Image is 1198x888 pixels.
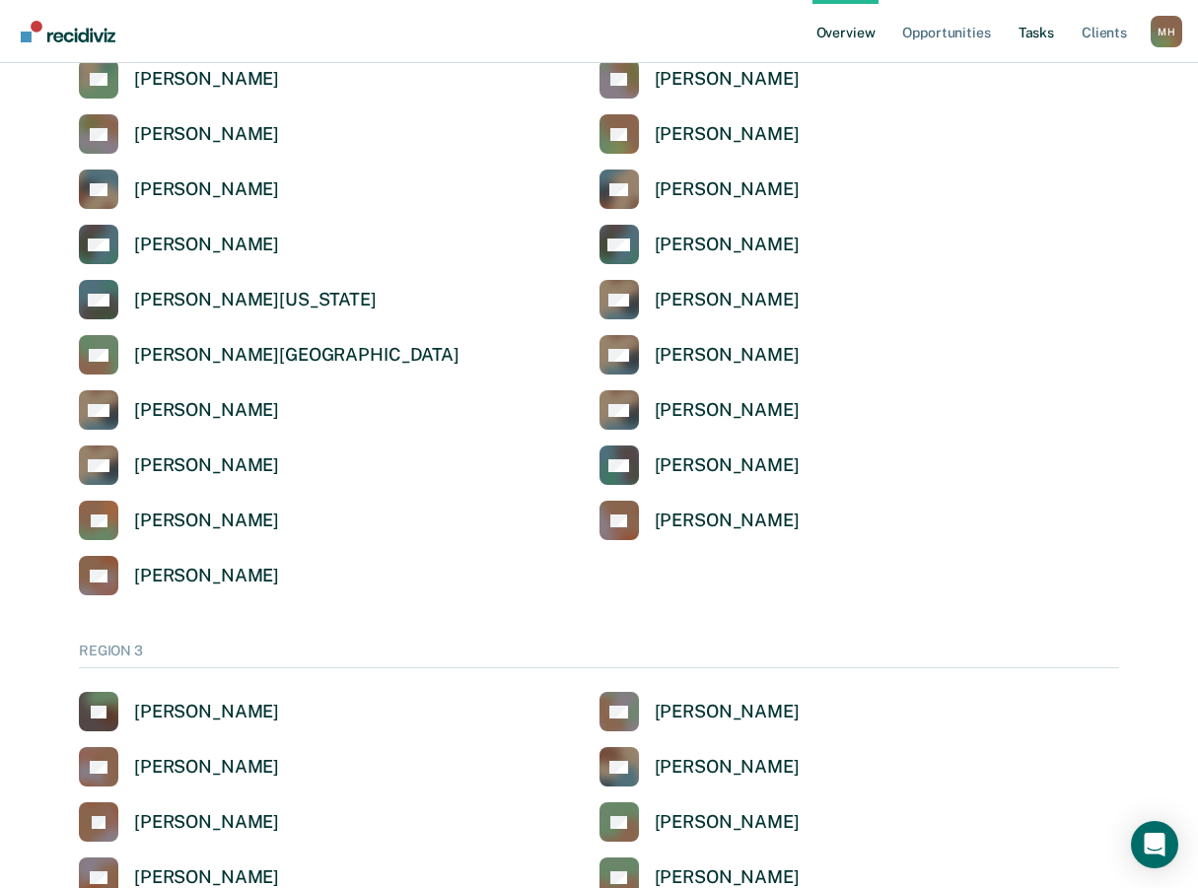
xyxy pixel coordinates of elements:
div: [PERSON_NAME] [655,454,800,477]
div: [PERSON_NAME] [655,811,800,834]
div: [PERSON_NAME] [134,565,279,587]
div: [PERSON_NAME] [134,234,279,256]
a: [PERSON_NAME] [79,501,279,540]
div: [PERSON_NAME][US_STATE] [134,289,377,311]
a: [PERSON_NAME] [79,170,279,209]
a: [PERSON_NAME] [599,335,800,375]
div: [PERSON_NAME] [655,68,800,91]
div: [PERSON_NAME] [655,344,800,367]
div: [PERSON_NAME] [655,399,800,422]
div: [PERSON_NAME][GEOGRAPHIC_DATA] [134,344,459,367]
a: [PERSON_NAME] [79,59,279,99]
a: [PERSON_NAME] [599,501,800,540]
a: [PERSON_NAME] [79,692,279,731]
a: [PERSON_NAME] [79,556,279,595]
a: [PERSON_NAME] [599,59,800,99]
a: [PERSON_NAME] [79,747,279,786]
div: [PERSON_NAME] [655,178,800,201]
a: [PERSON_NAME] [79,390,279,430]
button: Profile dropdown button [1151,16,1182,47]
div: [PERSON_NAME] [655,701,800,723]
div: [PERSON_NAME] [134,510,279,532]
div: [PERSON_NAME] [655,234,800,256]
img: Recidiviz [21,21,115,42]
a: [PERSON_NAME] [79,802,279,842]
div: [PERSON_NAME] [134,811,279,834]
a: [PERSON_NAME] [599,692,800,731]
div: [PERSON_NAME] [134,701,279,723]
a: [PERSON_NAME] [79,225,279,264]
a: [PERSON_NAME] [79,114,279,154]
div: [PERSON_NAME] [134,178,279,201]
a: [PERSON_NAME] [599,114,800,154]
div: [PERSON_NAME] [134,123,279,146]
div: [PERSON_NAME] [134,68,279,91]
a: [PERSON_NAME] [599,225,800,264]
a: [PERSON_NAME] [599,445,800,485]
a: [PERSON_NAME][GEOGRAPHIC_DATA] [79,335,459,375]
div: Open Intercom Messenger [1131,821,1178,868]
a: [PERSON_NAME] [599,802,800,842]
div: [PERSON_NAME] [134,454,279,477]
div: [PERSON_NAME] [655,123,800,146]
a: [PERSON_NAME] [599,390,800,430]
div: [PERSON_NAME] [655,756,800,779]
a: [PERSON_NAME] [599,747,800,786]
div: [PERSON_NAME] [655,510,800,532]
a: [PERSON_NAME] [599,170,800,209]
div: [PERSON_NAME] [655,289,800,311]
div: [PERSON_NAME] [134,756,279,779]
a: [PERSON_NAME] [79,445,279,485]
a: [PERSON_NAME][US_STATE] [79,280,377,319]
a: [PERSON_NAME] [599,280,800,319]
div: REGION 3 [79,643,1119,668]
div: M H [1151,16,1182,47]
div: [PERSON_NAME] [134,399,279,422]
